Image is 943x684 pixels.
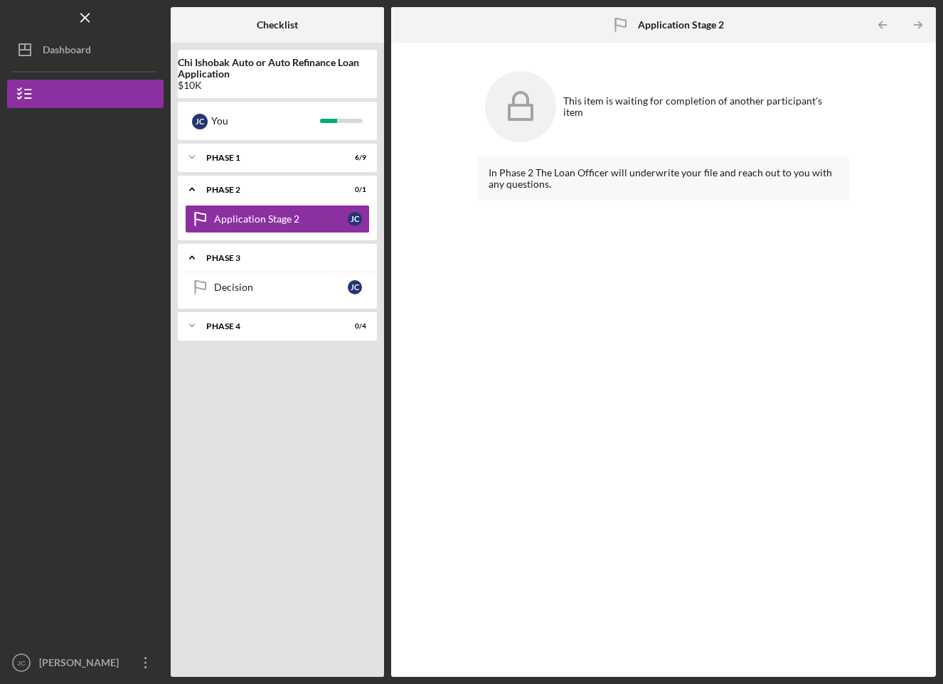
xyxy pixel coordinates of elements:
[638,19,724,31] b: Application Stage 2
[206,186,331,194] div: Phase 2
[192,114,208,129] div: J C
[185,273,370,301] a: DecisionJC
[17,659,26,667] text: JC
[206,322,331,331] div: Phase 4
[7,36,164,64] button: Dashboard
[257,19,298,31] b: Checklist
[348,280,362,294] div: J C
[214,213,348,225] div: Application Stage 2
[214,282,348,293] div: Decision
[185,205,370,233] a: Application Stage 2JC
[178,57,377,80] b: Chi Ishobak Auto or Auto Refinance Loan Application
[7,648,164,677] button: JC[PERSON_NAME]
[341,322,366,331] div: 0 / 4
[489,167,838,190] div: In Phase 2 The Loan Officer will underwrite your file and reach out to you with any questions.
[36,648,128,680] div: [PERSON_NAME]
[348,212,362,226] div: J C
[341,186,366,194] div: 0 / 1
[178,80,377,91] div: $10K
[206,254,359,262] div: Phase 3
[43,36,91,68] div: Dashboard
[563,95,842,118] div: This item is waiting for completion of another participant's item
[341,154,366,162] div: 6 / 9
[211,109,320,133] div: You
[206,154,331,162] div: Phase 1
